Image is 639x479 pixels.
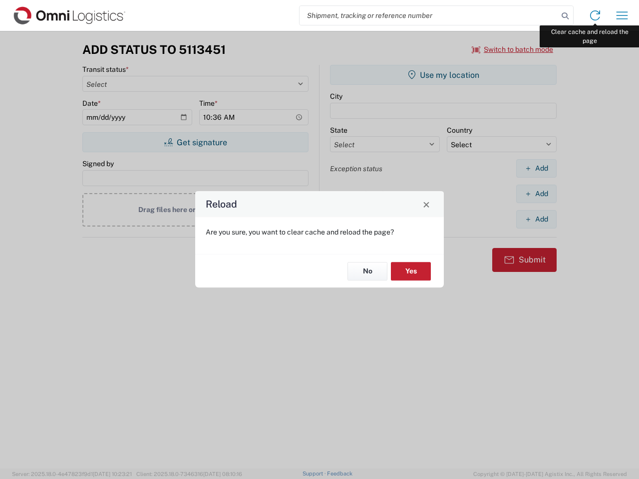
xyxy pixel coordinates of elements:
p: Are you sure, you want to clear cache and reload the page? [206,228,433,237]
button: Close [419,197,433,211]
button: No [347,262,387,280]
h4: Reload [206,197,237,212]
button: Yes [391,262,431,280]
input: Shipment, tracking or reference number [300,6,558,25]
